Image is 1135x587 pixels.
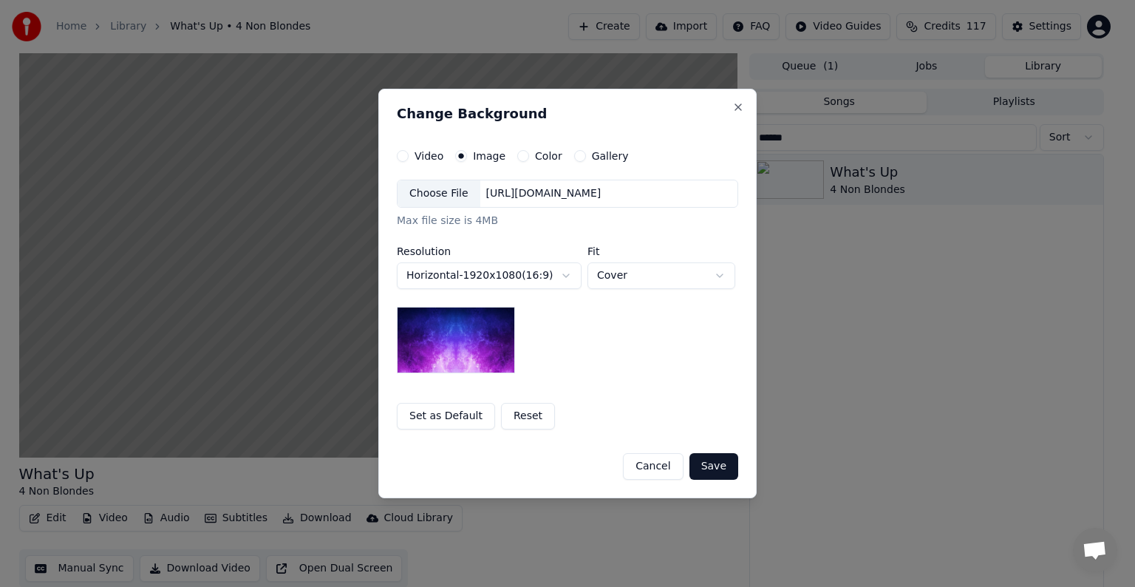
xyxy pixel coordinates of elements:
[397,403,495,430] button: Set as Default
[592,151,629,161] label: Gallery
[415,151,443,161] label: Video
[689,453,738,480] button: Save
[398,180,480,207] div: Choose File
[501,403,555,430] button: Reset
[480,186,607,201] div: [URL][DOMAIN_NAME]
[535,151,562,161] label: Color
[397,107,738,121] h2: Change Background
[587,246,735,257] label: Fit
[397,246,582,257] label: Resolution
[473,151,505,161] label: Image
[397,214,738,228] div: Max file size is 4MB
[623,453,683,480] button: Cancel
